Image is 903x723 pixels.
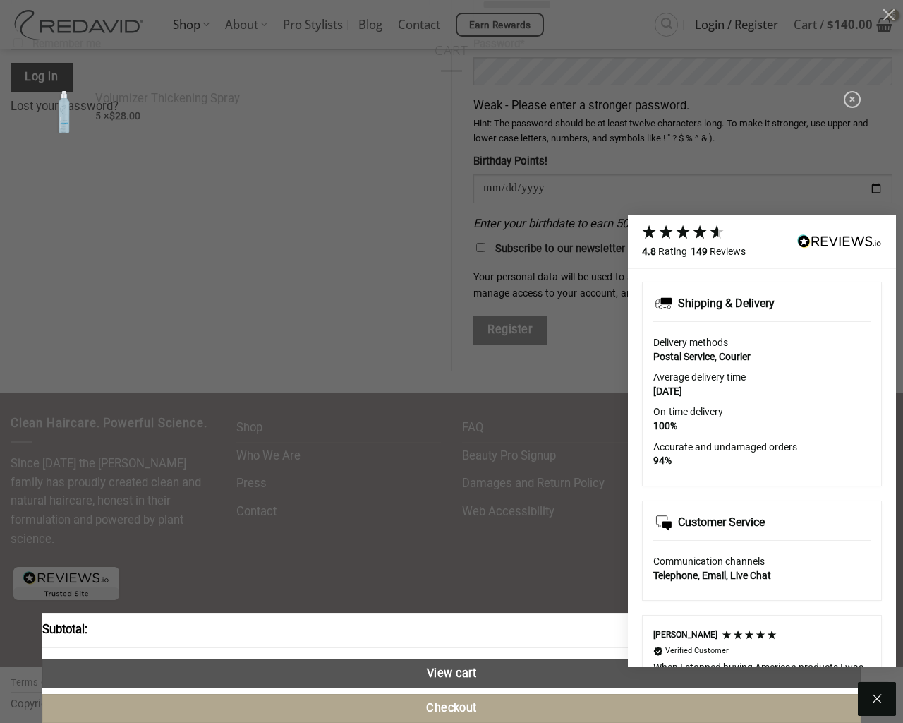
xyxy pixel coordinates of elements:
div: Average delivery time [653,371,871,385]
div: [PERSON_NAME] [653,629,717,641]
img: REVIEWS.io [797,234,882,248]
strong: 149 [691,246,708,257]
i: Close [868,691,885,707]
a: Remove Volumizer Thickening Spray from cart [844,91,861,108]
span: 5 × [95,109,140,123]
div: 4.8 Stars [641,224,725,241]
div: On-time delivery [653,405,871,419]
strong: 100% [653,420,677,431]
strong: Telephone, Email, Live Chat [653,570,771,581]
div: Shipping & Delivery [678,296,775,311]
div: 5 Stars [721,629,777,640]
bdi: 28.00 [109,110,140,121]
strong: 94% [653,455,672,466]
div: Reviews [691,245,746,259]
strong: [DATE] [653,386,682,397]
div: Communication channels [653,555,871,569]
div: Accurate and undamaged orders [653,441,871,455]
div: Verified Customer [665,645,729,656]
div: Rating [642,245,687,259]
div: Customer Service [678,515,765,530]
a: View cart [42,659,861,688]
a: Volumizer Thickening Spray [95,91,840,107]
span: Cart [42,42,861,58]
a: Checkout [42,694,861,723]
strong: Subtotal: [42,621,87,640]
strong: Postal Service, Courier [653,351,751,362]
strong: 4.8 [642,246,656,257]
span: $ [109,110,115,121]
div: Delivery methods [653,336,871,350]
